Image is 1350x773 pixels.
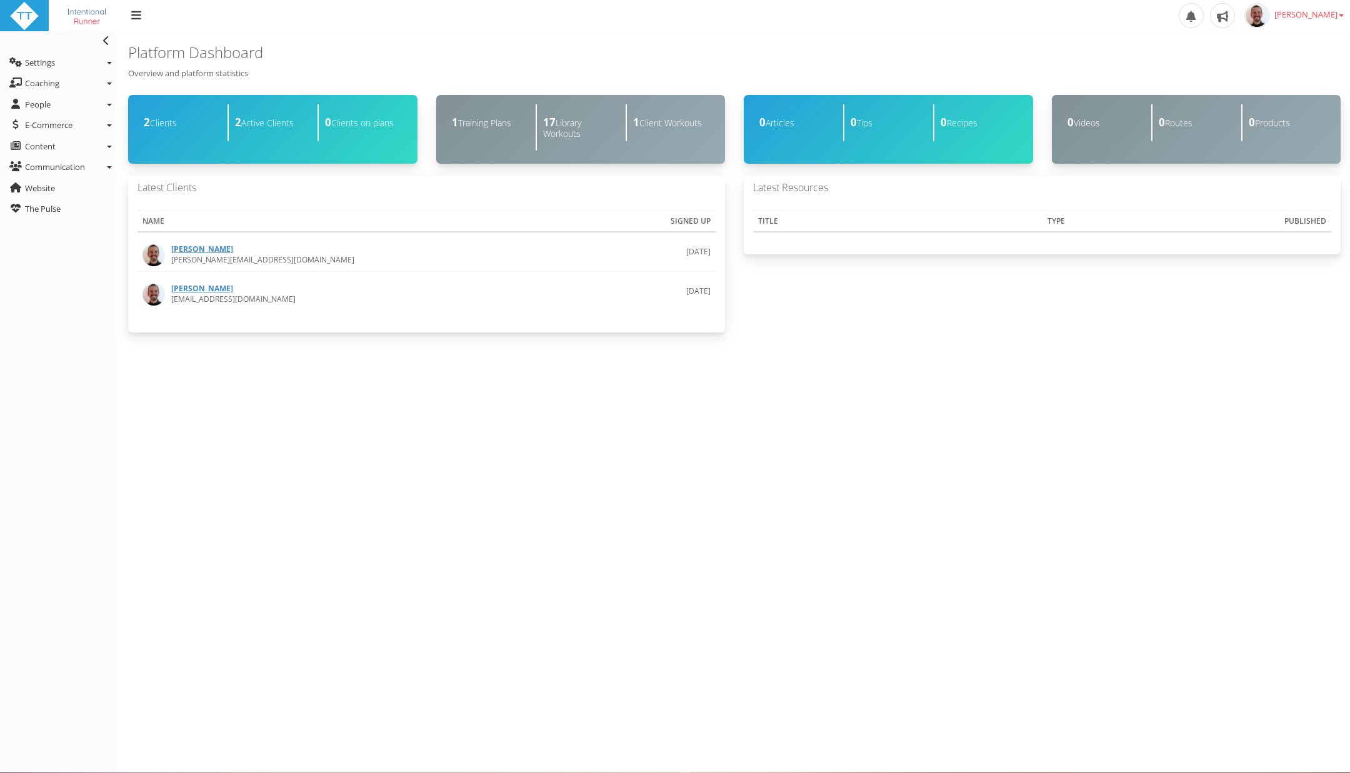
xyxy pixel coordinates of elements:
span: Clients [144,117,177,129]
b: 0 [1067,115,1074,129]
span: Communication [25,161,85,172]
span: Recipes [941,117,977,129]
h3: Latest Resources [753,182,1331,194]
td: [DATE] [427,271,716,311]
a: [PERSON_NAME] [142,244,422,254]
a: [PERSON_NAME] [142,283,422,294]
b: 0 [325,115,331,129]
span: Active Clients [235,117,294,129]
th: Type [1042,210,1187,232]
span: People [25,99,51,110]
th: Title [753,210,1042,232]
b: 0 [1159,115,1165,129]
p: Overview and platform statistics [128,67,725,80]
span: Library Workouts [543,117,581,139]
span: [PERSON_NAME][EMAIL_ADDRESS][DOMAIN_NAME] [171,254,354,265]
b: 0 [1249,115,1255,129]
b: 1 [452,115,458,129]
span: The Pulse [25,203,61,214]
span: Articles [759,117,794,129]
span: Products [1249,117,1290,129]
span: Routes [1159,117,1192,129]
h3: Latest Clients [137,182,716,194]
h3: Platform Dashboard [128,44,725,61]
span: Coaching [25,77,59,89]
span: Videos [1067,117,1100,129]
b: 2 [144,115,150,129]
span: Website [25,182,55,194]
th: Signed up [427,210,716,232]
span: Client Workouts [633,117,702,129]
b: 1 [633,115,639,129]
span: Tips [851,117,872,129]
img: IntentionalRunnerFacebookV2.png [58,1,116,31]
b: 0 [851,115,857,129]
b: 2 [235,115,241,129]
img: f8fe0c634f4026adfcfc8096b3aed953 [1244,3,1269,28]
span: E-Commerce [25,119,72,131]
img: ttbadgewhite_48x48.png [9,1,39,31]
span: [PERSON_NAME] [1274,9,1344,20]
span: Training Plans [452,117,511,129]
b: 0 [759,115,766,129]
th: Published [1187,210,1331,232]
span: Settings [25,57,55,68]
b: 0 [941,115,947,129]
td: [DATE] [427,232,716,272]
th: Name [137,210,427,232]
span: Content [25,141,56,152]
b: 17 [543,115,556,129]
span: Clients on plans [325,117,394,129]
span: [EMAIL_ADDRESS][DOMAIN_NAME] [171,294,296,304]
